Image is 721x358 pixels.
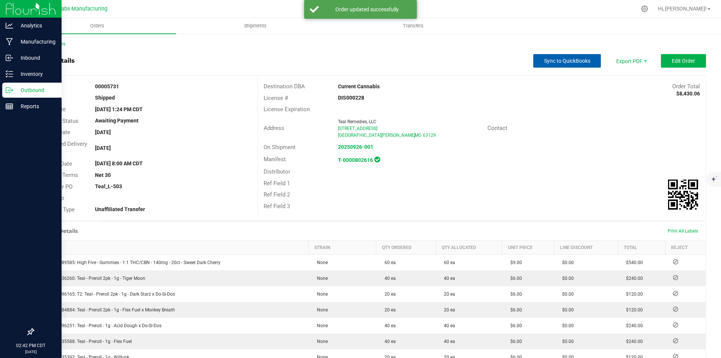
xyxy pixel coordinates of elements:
[670,307,681,311] span: Reject Inventory
[95,172,111,178] strong: Net 30
[414,133,415,138] span: ,
[533,54,601,68] button: Sync to QuickBooks
[670,291,681,296] span: Reject Inventory
[95,145,111,151] strong: [DATE]
[381,323,396,328] span: 40 ea
[381,276,396,281] span: 40 ea
[13,21,58,30] p: Analytics
[95,206,145,212] strong: Unaffiliated Transfer
[544,58,590,64] span: Sync to QuickBooks
[507,292,522,297] span: $6.00
[670,338,681,343] span: Reject Inventory
[507,339,522,344] span: $6.00
[338,133,415,138] span: [GEOGRAPHIC_DATA][PERSON_NAME]
[338,144,373,150] a: 20250926-001
[95,118,139,124] strong: Awaiting Payment
[323,6,411,13] div: Order updated successfully
[440,307,455,313] span: 20 ea
[264,95,288,101] span: License #
[672,83,700,90] span: Order Total
[676,91,700,97] strong: $8,430.06
[38,260,220,265] span: M00002389585: High Five - Gummies - 1:1 THC/CBN - 140mg - 20ct - Sweet Dark Cherry
[381,260,396,265] span: 60 ea
[34,241,309,255] th: Item
[507,260,522,265] span: $9.00
[558,260,574,265] span: $0.00
[38,292,175,297] span: M00002396165: T2: Teal - Preroll 2pk - 1g - Dark Starz x Do-Si-Dos
[558,276,574,281] span: $0.00
[334,18,492,34] a: Transfers
[665,241,706,255] th: Reject
[6,103,13,110] inline-svg: Reports
[440,323,455,328] span: 40 ea
[176,18,334,34] a: Shipments
[95,183,122,189] strong: Teal_L-503
[38,307,175,313] span: M00002384884: Teal - Preroll 2pk - 1g - Flex Fuel x Monkey Breath
[95,160,143,166] strong: [DATE] 8:00 AM CDT
[558,307,574,313] span: $0.00
[38,339,132,344] span: M00001535588: Teal - Preroll - 1g - Flex Fuel
[13,53,58,62] p: Inbound
[313,339,328,344] span: None
[18,18,176,34] a: Orders
[13,37,58,46] p: Manufacturing
[95,129,111,135] strong: [DATE]
[6,70,13,78] inline-svg: Inventory
[264,156,286,163] span: Manifest
[381,339,396,344] span: 40 ea
[264,203,290,210] span: Ref Field 3
[507,307,522,313] span: $6.00
[313,292,328,297] span: None
[264,83,305,90] span: Destination DBA
[95,83,119,89] strong: 00005731
[658,6,707,12] span: Hi, [PERSON_NAME]!
[440,260,455,265] span: 60 ea
[338,95,364,101] strong: DIS000228
[608,54,653,68] span: Export PDF
[622,307,643,313] span: $120.00
[670,260,681,264] span: Reject Inventory
[38,323,161,328] span: M00002396251: Teal - Preroll - 1g - Acid Dough x Do-Si-Dos
[80,23,115,29] span: Orders
[13,86,58,95] p: Outbound
[672,58,695,64] span: Edit Order
[264,106,310,113] span: License Expiration
[374,156,380,163] span: In Sync
[313,260,328,265] span: None
[393,23,434,29] span: Transfers
[13,102,58,111] p: Reports
[487,125,507,131] span: Contact
[622,339,643,344] span: $240.00
[622,323,643,328] span: $240.00
[38,276,145,281] span: M00001536260: Teal - Preroll 2pk - 1g - Tiger Moon
[264,168,290,175] span: Distributor
[39,140,87,156] span: Requested Delivery Date
[264,144,296,151] span: On Shipment
[338,119,376,124] span: Teal Remedies, LLC
[668,180,698,210] qrcode: 00005731
[507,323,522,328] span: $6.00
[661,54,706,68] button: Edit Order
[507,276,522,281] span: $6.00
[6,54,13,62] inline-svg: Inbound
[3,349,58,355] p: [DATE]
[558,339,574,344] span: $0.00
[668,228,698,234] span: Print All Labels
[313,323,328,328] span: None
[381,307,396,313] span: 20 ea
[381,292,396,297] span: 20 ea
[618,241,665,255] th: Total
[3,342,58,349] p: 02:42 PM CDT
[338,157,373,163] strong: T-0000802616
[622,276,643,281] span: $240.00
[440,339,455,344] span: 40 ea
[6,38,13,45] inline-svg: Manufacturing
[558,323,574,328] span: $0.00
[622,260,643,265] span: $540.00
[554,241,618,255] th: Line Discount
[670,275,681,280] span: Reject Inventory
[440,276,455,281] span: 40 ea
[46,6,107,12] span: Teal Labs Manufacturing
[95,95,115,101] strong: Shipped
